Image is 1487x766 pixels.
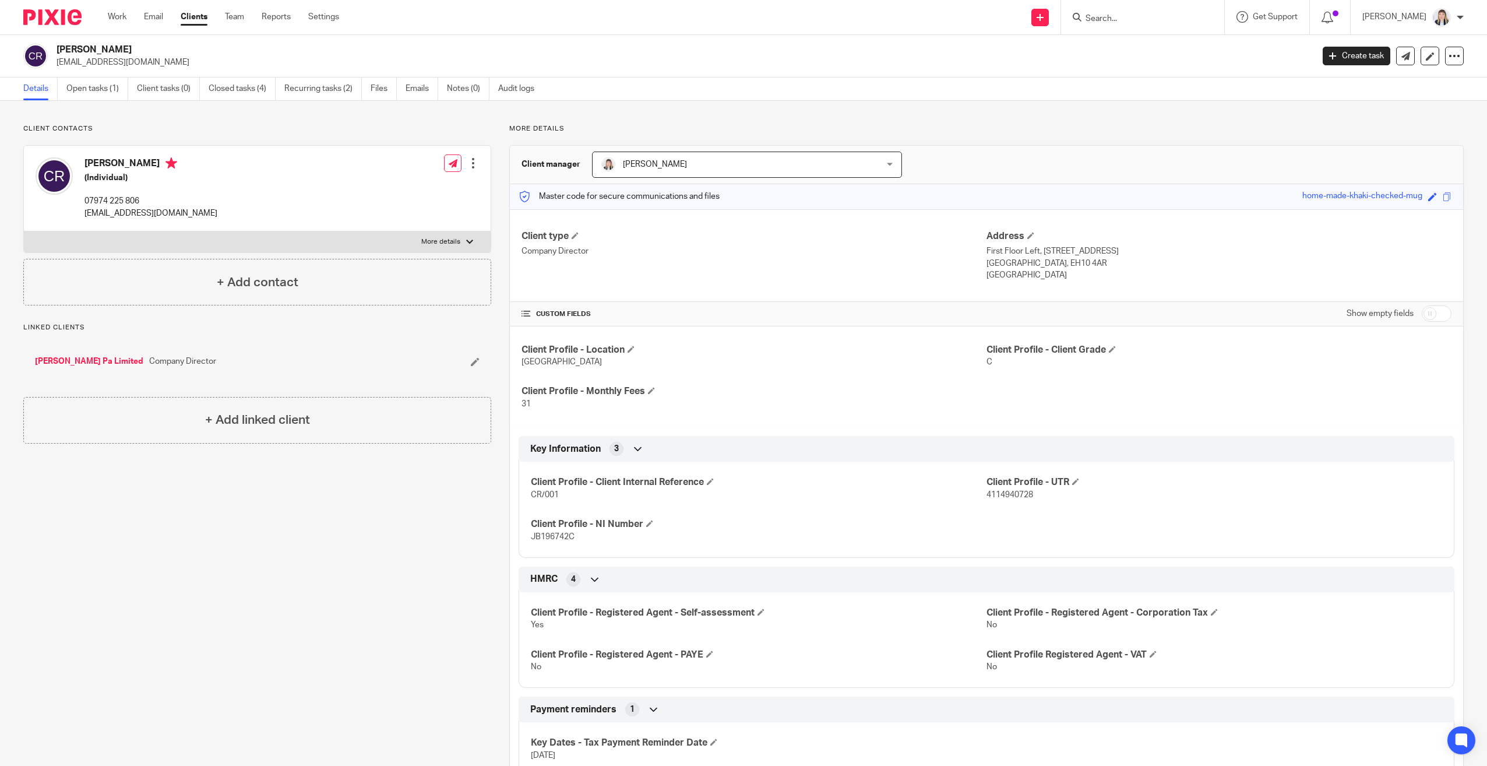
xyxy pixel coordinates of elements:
[421,237,460,247] p: More details
[23,323,491,332] p: Linked clients
[531,476,986,489] h4: Client Profile - Client Internal Reference
[986,230,1451,243] h4: Address
[509,124,1464,133] p: More details
[986,269,1451,281] p: [GEOGRAPHIC_DATA]
[1362,11,1426,23] p: [PERSON_NAME]
[1084,14,1189,24] input: Search
[531,607,986,619] h4: Client Profile - Registered Agent - Self-assessment
[986,649,1442,661] h4: Client Profile Registered Agent - VAT
[1432,8,1451,27] img: Carlean%20Parker%20Pic.jpg
[521,159,580,170] h3: Client manager
[986,476,1442,489] h4: Client Profile - UTR
[371,78,397,100] a: Files
[498,78,543,100] a: Audit logs
[521,230,986,243] h4: Client type
[531,663,541,671] span: No
[284,78,362,100] a: Recurring tasks (2)
[205,411,310,429] h4: + Add linked client
[630,704,635,715] span: 1
[521,358,602,366] span: [GEOGRAPHIC_DATA]
[144,11,163,23] a: Email
[531,649,986,661] h4: Client Profile - Registered Agent - PAYE
[521,245,986,257] p: Company Director
[181,11,207,23] a: Clients
[601,157,615,171] img: Carlean%20Parker%20Pic.jpg
[165,157,177,169] i: Primary
[986,245,1451,257] p: First Floor Left, [STREET_ADDRESS]
[406,78,438,100] a: Emails
[84,195,217,207] p: 07974 225 806
[986,491,1033,499] span: 4114940728
[66,78,128,100] a: Open tasks (1)
[530,443,601,455] span: Key Information
[108,11,126,23] a: Work
[84,172,217,184] h5: (Individual)
[531,737,986,749] h4: Key Dates - Tax Payment Reminder Date
[531,533,575,541] span: JB196742C
[35,356,143,367] a: [PERSON_NAME] Pa Limited
[614,443,619,455] span: 3
[986,663,997,671] span: No
[986,344,1451,356] h4: Client Profile - Client Grade
[23,78,58,100] a: Details
[447,78,489,100] a: Notes (0)
[1347,308,1414,319] label: Show empty fields
[1253,13,1298,21] span: Get Support
[149,356,216,367] span: Company Director
[521,385,986,398] h4: Client Profile - Monthly Fees
[262,11,291,23] a: Reports
[23,124,491,133] p: Client contacts
[521,310,986,319] h4: CUSTOM FIELDS
[36,157,73,195] img: svg%3E
[1323,47,1390,65] a: Create task
[986,358,992,366] span: C
[23,9,82,25] img: Pixie
[57,44,1055,56] h2: [PERSON_NAME]
[531,751,555,760] span: [DATE]
[531,518,986,530] h4: Client Profile - NI Number
[986,258,1451,269] p: [GEOGRAPHIC_DATA], EH10 4AR
[986,607,1442,619] h4: Client Profile - Registered Agent - Corporation Tax
[209,78,276,100] a: Closed tasks (4)
[531,621,544,629] span: Yes
[217,273,298,291] h4: + Add contact
[57,57,1305,68] p: [EMAIL_ADDRESS][DOMAIN_NAME]
[225,11,244,23] a: Team
[23,44,48,68] img: svg%3E
[1302,190,1422,203] div: home-made-khaki-checked-mug
[84,157,217,172] h4: [PERSON_NAME]
[530,573,558,585] span: HMRC
[308,11,339,23] a: Settings
[137,78,200,100] a: Client tasks (0)
[571,574,576,585] span: 4
[531,491,559,499] span: CR/001
[519,191,720,202] p: Master code for secure communications and files
[521,344,986,356] h4: Client Profile - Location
[84,208,217,219] p: [EMAIL_ADDRESS][DOMAIN_NAME]
[623,160,687,168] span: [PERSON_NAME]
[530,704,616,716] span: Payment reminders
[521,400,531,408] span: 31
[986,621,997,629] span: No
